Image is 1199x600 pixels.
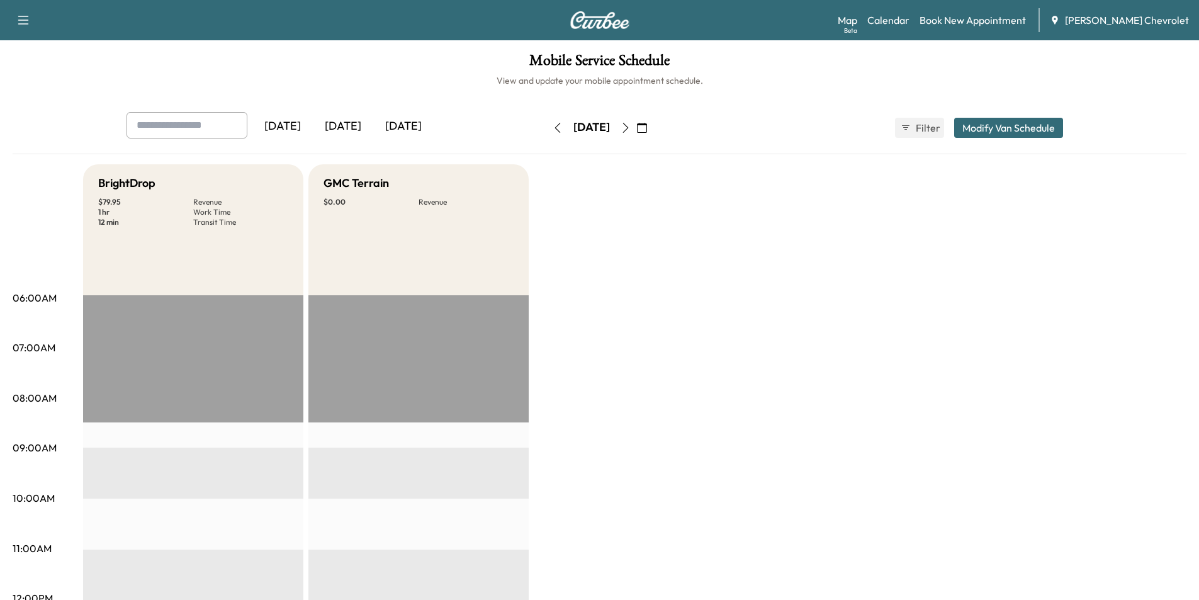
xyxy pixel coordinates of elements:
[324,174,389,192] h5: GMC Terrain
[13,541,52,556] p: 11:00AM
[867,13,909,28] a: Calendar
[920,13,1026,28] a: Book New Appointment
[324,197,419,207] p: $ 0.00
[13,340,55,355] p: 07:00AM
[313,112,373,141] div: [DATE]
[13,290,57,305] p: 06:00AM
[844,26,857,35] div: Beta
[252,112,313,141] div: [DATE]
[13,490,55,506] p: 10:00AM
[193,207,288,217] p: Work Time
[13,74,1186,87] h6: View and update your mobile appointment schedule.
[98,197,193,207] p: $ 79.95
[895,118,944,138] button: Filter
[193,197,288,207] p: Revenue
[98,174,155,192] h5: BrightDrop
[98,217,193,227] p: 12 min
[13,440,57,455] p: 09:00AM
[98,207,193,217] p: 1 hr
[373,112,434,141] div: [DATE]
[573,120,610,135] div: [DATE]
[838,13,857,28] a: MapBeta
[1065,13,1189,28] span: [PERSON_NAME] Chevrolet
[419,197,514,207] p: Revenue
[954,118,1063,138] button: Modify Van Schedule
[570,11,630,29] img: Curbee Logo
[193,217,288,227] p: Transit Time
[916,120,938,135] span: Filter
[13,390,57,405] p: 08:00AM
[13,53,1186,74] h1: Mobile Service Schedule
